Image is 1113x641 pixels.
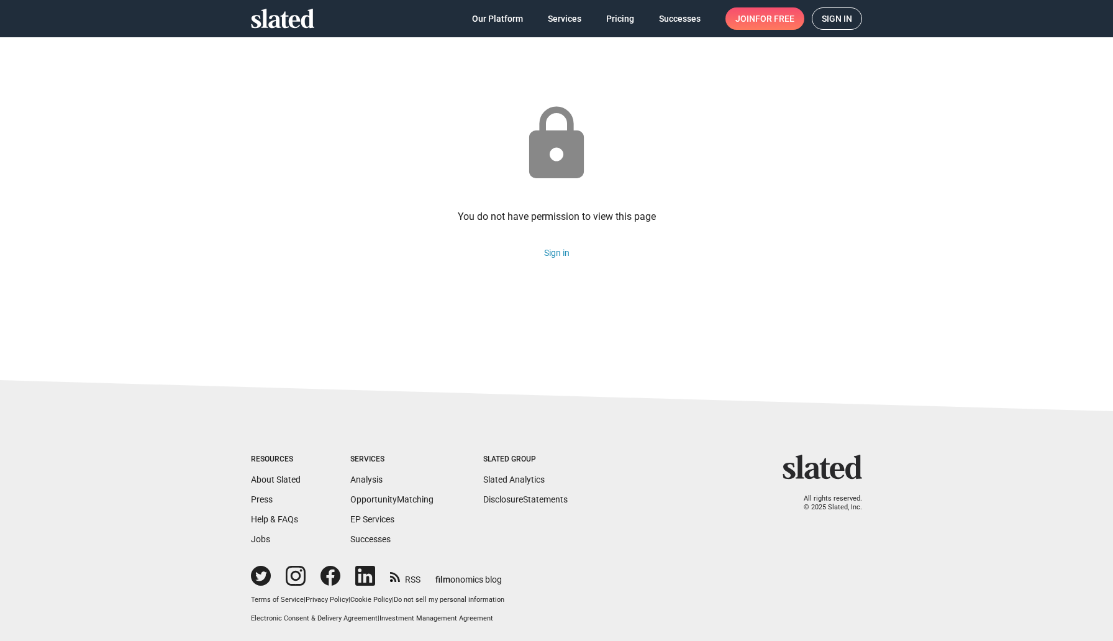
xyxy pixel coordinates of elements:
a: About Slated [251,475,301,484]
span: film [435,575,450,584]
a: Help & FAQs [251,514,298,524]
a: Press [251,494,273,504]
a: Our Platform [462,7,533,30]
div: Slated Group [483,455,568,465]
p: All rights reserved. © 2025 Slated, Inc. [791,494,862,512]
a: Privacy Policy [306,596,348,604]
a: DisclosureStatements [483,494,568,504]
span: Our Platform [472,7,523,30]
div: You do not have permission to view this page [458,210,656,223]
span: Successes [659,7,701,30]
a: Successes [350,534,391,544]
span: | [348,596,350,604]
a: Slated Analytics [483,475,545,484]
a: Electronic Consent & Delivery Agreement [251,614,378,622]
span: Services [548,7,581,30]
span: Sign in [822,8,852,29]
a: Terms of Service [251,596,304,604]
a: Cookie Policy [350,596,392,604]
span: for free [755,7,794,30]
a: EP Services [350,514,394,524]
mat-icon: lock [516,103,597,185]
span: Join [735,7,794,30]
button: Do not sell my personal information [394,596,504,605]
a: Pricing [596,7,644,30]
a: Sign in [812,7,862,30]
span: | [304,596,306,604]
a: RSS [390,566,420,586]
div: Services [350,455,434,465]
span: | [392,596,394,604]
span: Pricing [606,7,634,30]
a: Sign in [544,248,570,258]
a: filmonomics blog [435,564,502,586]
div: Resources [251,455,301,465]
a: OpportunityMatching [350,494,434,504]
a: Services [538,7,591,30]
a: Successes [649,7,711,30]
a: Analysis [350,475,383,484]
a: Joinfor free [725,7,804,30]
span: | [378,614,379,622]
a: Jobs [251,534,270,544]
a: Investment Management Agreement [379,614,493,622]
